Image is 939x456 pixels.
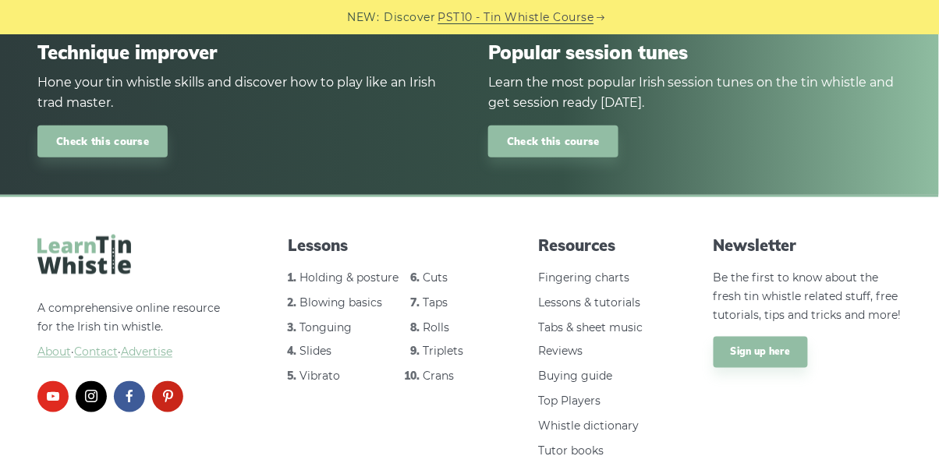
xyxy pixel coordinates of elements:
[538,419,639,433] a: Whistle dictionary
[348,9,380,27] span: NEW:
[438,9,594,27] a: PST10 - Tin Whistle Course
[538,345,583,359] a: Reviews
[538,320,643,334] a: Tabs & sheet music
[384,9,436,27] span: Discover
[714,235,902,256] span: Newsletter
[538,270,629,285] a: Fingering charts
[423,295,448,309] a: Taps
[538,235,651,256] span: Resources
[299,270,399,285] a: Holding & posture
[74,345,172,359] a: Contact·Advertise
[714,337,808,368] a: Sign up here
[37,344,225,362] span: ·
[114,381,145,412] a: facebook
[37,125,168,157] a: Check this course
[37,381,69,412] a: youtube
[37,235,131,274] img: LearnTinWhistle.com
[299,295,382,309] a: Blowing basics
[37,72,451,113] div: Hone your tin whistle skills and discover how to play like an Irish trad master.
[538,394,601,408] a: Top Players
[714,269,902,324] p: Be the first to know about the fresh tin whistle related stuff, free tutorials, tips and tricks a...
[488,41,902,64] span: Popular session tunes
[37,41,451,64] span: Technique improver
[538,369,612,384] a: Buying guide
[121,345,172,359] span: Advertise
[74,345,118,359] span: Contact
[538,295,640,309] a: Lessons & tutorials
[76,381,107,412] a: instagram
[423,345,463,359] a: Triplets
[37,299,225,362] p: A comprehensive online resource for the Irish tin whistle.
[152,381,183,412] a: pinterest
[299,320,352,334] a: Tonguing
[488,72,902,113] div: Learn the most popular Irish session tunes on the tin whistle and get session ready [DATE].
[488,125,618,157] a: Check this course
[423,369,454,384] a: Crans
[299,345,331,359] a: Slides
[37,345,71,359] a: About
[299,369,340,384] a: Vibrato
[423,320,449,334] a: Rolls
[288,235,476,256] span: Lessons
[423,270,448,285] a: Cuts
